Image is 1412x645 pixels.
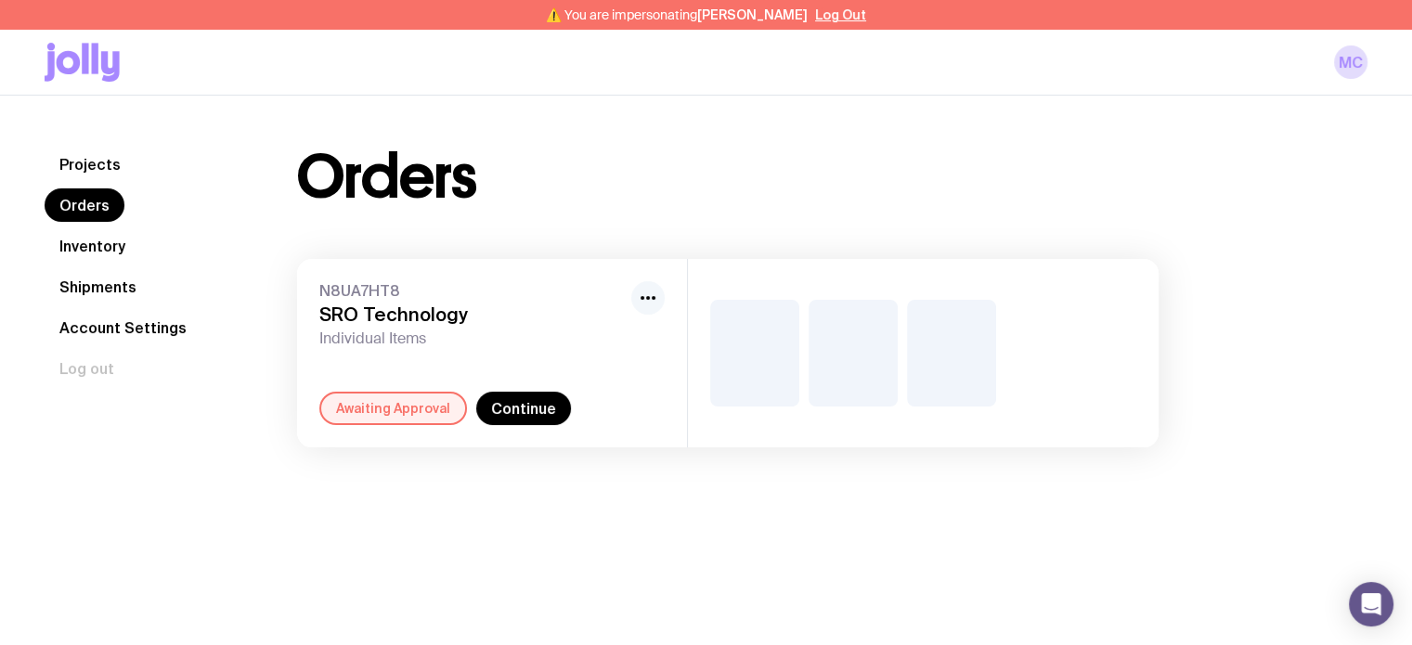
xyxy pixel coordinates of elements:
[319,281,624,300] span: N8UA7HT8
[1334,45,1367,79] a: MC
[45,352,129,385] button: Log out
[319,392,467,425] div: Awaiting Approval
[319,303,624,326] h3: SRO Technology
[476,392,571,425] a: Continue
[319,329,624,348] span: Individual Items
[1349,582,1393,626] div: Open Intercom Messenger
[45,148,136,181] a: Projects
[45,188,124,222] a: Orders
[546,7,808,22] span: ⚠️ You are impersonating
[297,148,476,207] h1: Orders
[697,7,808,22] span: [PERSON_NAME]
[45,270,151,303] a: Shipments
[815,7,866,22] button: Log Out
[45,229,140,263] a: Inventory
[45,311,201,344] a: Account Settings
